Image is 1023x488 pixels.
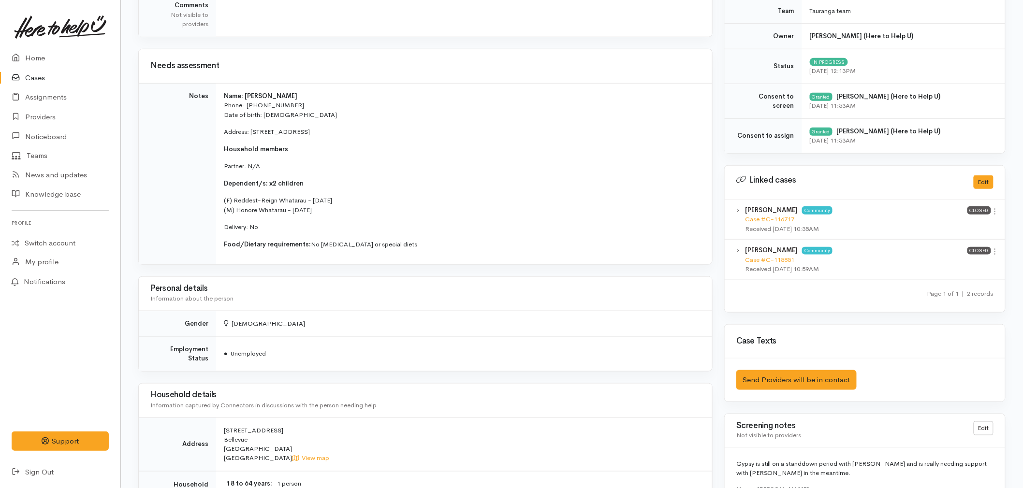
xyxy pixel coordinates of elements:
[745,206,798,214] b: [PERSON_NAME]
[224,349,266,358] span: Unemployed
[736,337,994,346] h3: Case Texts
[736,431,962,440] div: Not visible to providers
[224,161,701,171] p: Partner: N/A
[736,175,962,185] h3: Linked cases
[736,421,962,431] h3: Screening notes
[962,289,965,298] span: |
[292,454,330,462] a: View map
[810,66,994,76] div: [DATE] 12:13PM
[736,459,994,478] p: Gypsy is still on a standdown period with [PERSON_NAME] and is really needing support with [PERSO...
[224,319,305,328] span: [DEMOGRAPHIC_DATA]
[745,224,967,234] div: Received [DATE] 10:35AM
[224,92,297,100] span: Name: [PERSON_NAME]
[224,127,701,137] p: Address: [STREET_ADDRESS]
[150,294,234,302] span: Information about the person
[224,222,701,232] p: Delivery: No
[810,58,848,66] span: In progress
[139,83,216,264] td: Notes
[927,289,994,298] small: Page 1 of 1 2 records
[725,118,802,153] td: Consent to assign
[725,24,802,49] td: Owner
[745,264,967,274] div: Received [DATE] 10:59AM
[967,206,991,214] span: Closed
[725,49,802,84] td: Status
[139,417,216,471] td: Address
[224,240,701,249] p: No [MEDICAL_DATA] or special diets
[150,10,208,29] div: Not visible to providers
[802,247,833,255] span: Community
[810,32,914,40] b: [PERSON_NAME] (Here to Help U)
[810,136,994,145] div: [DATE] 11:53AM
[139,336,216,371] td: Employment Status
[837,92,941,100] b: [PERSON_NAME] (Here to Help U)
[224,196,701,215] p: (F) Reddest-Reign Whatarau - [DATE] (M) Honore Whatarau - [DATE]
[150,390,701,400] h3: Household details
[810,7,851,15] span: Tauranga team
[810,101,994,111] div: [DATE] 11:53AM
[224,240,311,248] span: Food/Dietary requirements:
[802,206,833,214] span: Community
[974,175,994,189] button: Edit
[837,127,941,135] b: [PERSON_NAME] (Here to Help U)
[150,284,701,293] h3: Personal details
[150,401,377,409] span: Information captured by Connectors in discussions with the person needing help
[974,421,994,435] a: Edit
[12,216,109,230] h6: Profile
[224,91,701,120] p: Phone: [PHONE_NUMBER] Date of birth: [DEMOGRAPHIC_DATA]
[150,61,701,71] h3: Needs assessment
[967,247,991,255] span: Closed
[745,215,794,223] a: Case #C-116717
[745,256,794,264] a: Case #C-115851
[725,84,802,118] td: Consent to screen
[224,179,304,187] span: Dependent/s: x2 children
[12,431,109,451] button: Support
[139,311,216,337] td: Gender
[224,426,330,463] span: [STREET_ADDRESS] Bellevue [GEOGRAPHIC_DATA] [GEOGRAPHIC_DATA]
[224,145,288,153] span: Household members
[810,93,833,100] div: Granted
[224,349,228,358] span: ●
[745,246,798,254] b: [PERSON_NAME]
[736,370,857,390] button: Send Providers will be in contact
[810,128,833,135] div: Granted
